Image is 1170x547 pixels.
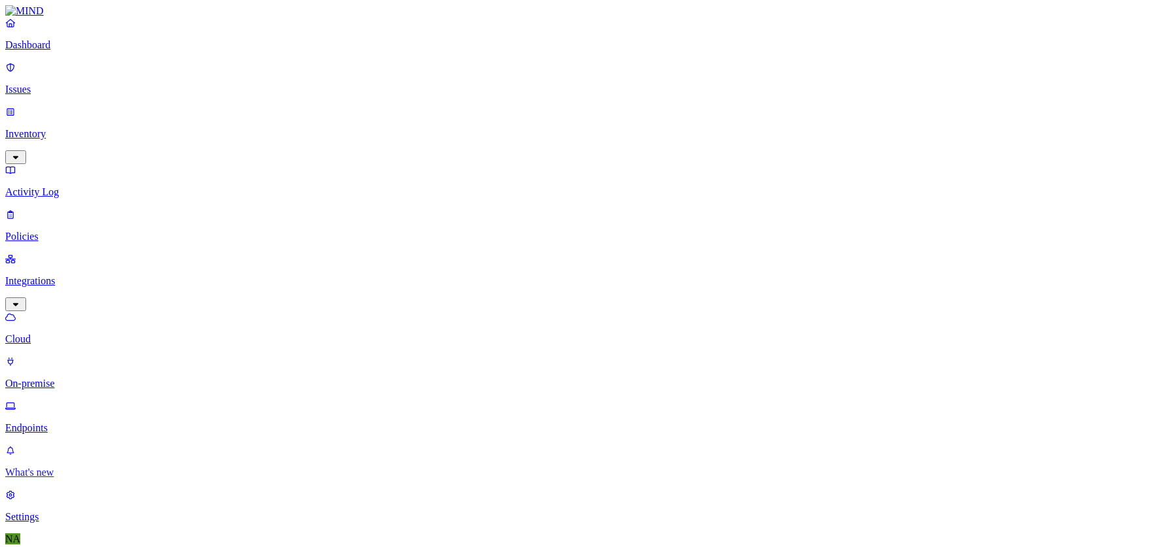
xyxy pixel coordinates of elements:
img: MIND [5,5,44,17]
p: Settings [5,511,1165,523]
a: Settings [5,489,1165,523]
p: Inventory [5,128,1165,140]
a: Activity Log [5,164,1165,198]
a: What's new [5,444,1165,478]
a: Endpoints [5,400,1165,434]
span: NA [5,533,20,544]
a: Policies [5,208,1165,242]
p: Endpoints [5,422,1165,434]
p: Issues [5,84,1165,95]
p: Cloud [5,333,1165,345]
p: On-premise [5,378,1165,390]
a: Dashboard [5,17,1165,51]
a: Issues [5,61,1165,95]
p: Dashboard [5,39,1165,51]
a: Cloud [5,311,1165,345]
p: What's new [5,467,1165,478]
a: On-premise [5,356,1165,390]
a: Inventory [5,106,1165,162]
a: MIND [5,5,1165,17]
p: Activity Log [5,186,1165,198]
p: Policies [5,231,1165,242]
a: Integrations [5,253,1165,309]
p: Integrations [5,275,1165,287]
